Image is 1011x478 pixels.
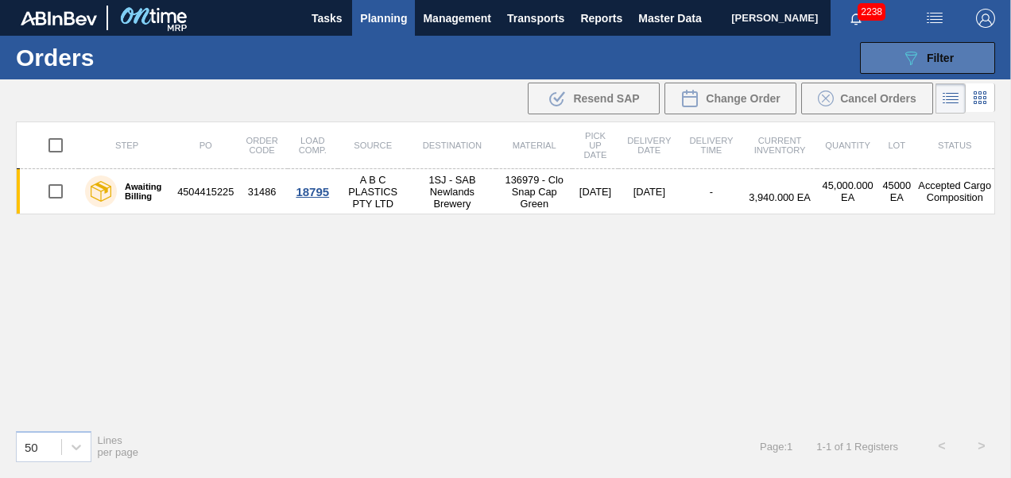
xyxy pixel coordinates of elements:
[801,83,933,114] button: Cancel Orders
[290,185,335,199] div: 18795
[583,131,606,160] span: Pick up Date
[423,141,482,150] span: Destination
[801,83,933,114] div: Cancel Orders in Bulk
[513,141,556,150] span: Material
[618,169,680,214] td: [DATE]
[17,169,995,214] a: Awaiting Billing450441522531486A B C PLASTICS PTY LTD1SJ - SAB Newlands Brewery136979 - Clo Snap ...
[938,141,971,150] span: Status
[16,48,235,67] h1: Orders
[664,83,796,114] div: Change Order
[496,169,572,214] td: 136979 - Clo Snap Cap Green
[573,92,639,105] span: Resend SAP
[966,83,995,114] div: Card Vision
[246,136,277,155] span: Order Code
[831,7,881,29] button: Notifications
[706,92,780,105] span: Change Order
[760,441,792,453] span: Page : 1
[25,440,38,453] div: 50
[860,42,995,74] button: Filter
[580,9,622,28] span: Reports
[927,52,954,64] span: Filter
[754,136,806,155] span: Current inventory
[925,9,944,28] img: userActions
[627,136,671,155] span: Delivery Date
[360,9,407,28] span: Planning
[816,441,898,453] span: 1 - 1 of 1 Registers
[572,169,618,214] td: [DATE]
[98,434,139,458] span: Lines per page
[922,426,962,466] button: <
[840,92,916,105] span: Cancel Orders
[299,136,327,155] span: Load Comp.
[680,169,742,214] td: -
[962,426,1001,466] button: >
[117,182,168,201] label: Awaiting Billing
[175,169,236,214] td: 4504415225
[409,169,496,214] td: 1SJ - SAB Newlands Brewery
[689,136,733,155] span: Delivery Time
[236,169,288,214] td: 31486
[21,11,97,25] img: TNhmsLtSVTkK8tSr43FrP2fwEKptu5GPRR3wAAAABJRU5ErkJggg==
[338,169,409,214] td: A B C PLASTICS PTY LTD
[888,141,905,150] span: Lot
[976,9,995,28] img: Logout
[199,141,212,150] span: PO
[749,191,811,203] span: 3,940.000 EA
[858,3,885,21] span: 2238
[878,169,915,214] td: 45000 EA
[309,9,344,28] span: Tasks
[935,83,966,114] div: List Vision
[825,141,870,150] span: Quantity
[423,9,491,28] span: Management
[638,9,701,28] span: Master Data
[915,169,994,214] td: Accepted Cargo Composition
[817,169,878,214] td: 45,000.000 EA
[528,83,660,114] div: Resend SAP
[354,141,392,150] span: Source
[115,141,138,150] span: Step
[507,9,564,28] span: Transports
